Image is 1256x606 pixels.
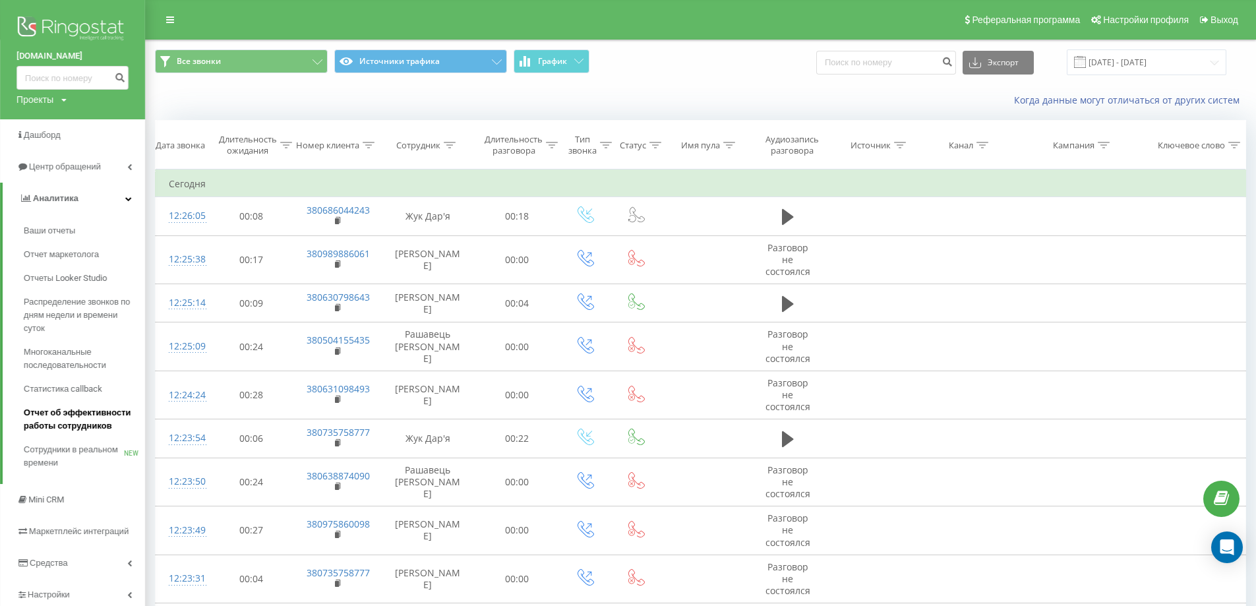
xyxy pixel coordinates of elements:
div: Имя пула [681,140,720,151]
td: 00:00 [475,322,559,371]
td: 00:06 [209,419,293,458]
span: Выход [1211,15,1238,25]
button: Источники трафика [334,49,507,73]
span: Отчет маркетолога [24,248,99,261]
td: [PERSON_NAME] [380,284,475,322]
span: Распределение звонков по дням недели и времени суток [24,295,138,335]
td: Сегодня [156,171,1246,197]
div: 12:23:31 [169,566,196,591]
a: 380504155435 [307,334,370,346]
td: [PERSON_NAME] [380,235,475,284]
div: Источник [851,140,891,151]
a: Многоканальные последовательности [24,340,145,377]
td: 00:00 [475,458,559,506]
span: Настройки профиля [1103,15,1189,25]
a: 380975860098 [307,518,370,530]
div: Длительность разговора [485,134,543,156]
span: Разговор не состоялся [765,512,810,548]
td: 00:18 [475,197,559,235]
td: 00:00 [475,235,559,284]
td: [PERSON_NAME] [380,371,475,419]
a: Отчет маркетолога [24,243,145,266]
div: Длительность ожидания [219,134,277,156]
button: График [514,49,589,73]
a: 380638874090 [307,470,370,482]
div: Проекты [16,93,53,106]
img: Ringostat logo [16,13,129,46]
a: Аналитика [3,183,145,214]
td: 00:04 [475,284,559,322]
td: 00:24 [209,322,293,371]
span: Сотрудники в реальном времени [24,443,124,470]
a: 380686044243 [307,204,370,216]
input: Поиск по номеру [816,51,956,75]
td: 00:00 [475,371,559,419]
div: 12:25:38 [169,247,196,272]
a: [DOMAIN_NAME] [16,49,129,63]
span: Разговор не состоялся [765,328,810,364]
div: Статус [620,140,646,151]
span: Настройки [28,590,70,599]
td: 00:27 [209,506,293,555]
a: 380735758777 [307,426,370,439]
span: Разговор не состоялся [765,241,810,278]
div: 12:23:49 [169,518,196,543]
td: 00:24 [209,458,293,506]
button: Все звонки [155,49,328,73]
span: Ваши отчеты [24,224,75,237]
td: 00:09 [209,284,293,322]
div: 12:25:14 [169,290,196,316]
td: 00:28 [209,371,293,419]
a: 380735758777 [307,566,370,579]
div: Ключевое слово [1158,140,1225,151]
span: График [538,57,567,66]
div: 12:26:05 [169,203,196,229]
td: [PERSON_NAME] [380,506,475,555]
td: 00:00 [475,506,559,555]
td: [PERSON_NAME] [380,555,475,603]
a: 380631098493 [307,382,370,395]
td: 00:17 [209,235,293,284]
a: Когда данные могут отличаться от других систем [1014,94,1246,106]
div: 12:23:50 [169,469,196,495]
a: Отчет об эффективности работы сотрудников [24,401,145,438]
td: Жук Дар'я [380,197,475,235]
a: Распределение звонков по дням недели и времени суток [24,290,145,340]
td: 00:00 [475,555,559,603]
div: Дата звонка [156,140,205,151]
span: Разговор не состоялся [765,377,810,413]
span: Средства [30,558,68,568]
span: Статистика callback [24,382,102,396]
input: Поиск по номеру [16,66,129,90]
td: 00:22 [475,419,559,458]
div: Тип звонка [568,134,597,156]
div: 12:23:54 [169,425,196,451]
div: Аудиозапись разговора [760,134,825,156]
button: Экспорт [963,51,1034,75]
a: 380989886061 [307,247,370,260]
a: Отчеты Looker Studio [24,266,145,290]
span: Отчеты Looker Studio [24,272,107,285]
a: 380630798643 [307,291,370,303]
span: Дашборд [24,130,61,140]
div: Кампания [1053,140,1094,151]
a: Статистика callback [24,377,145,401]
td: 00:08 [209,197,293,235]
span: Многоканальные последовательности [24,346,138,372]
td: Рашавець [PERSON_NAME] [380,322,475,371]
span: Отчет об эффективности работы сотрудников [24,406,138,433]
div: 12:25:09 [169,334,196,359]
div: Номер клиента [296,140,359,151]
span: Центр обращений [29,162,101,171]
span: Все звонки [177,56,221,67]
a: Ваши отчеты [24,219,145,243]
td: Рашавець [PERSON_NAME] [380,458,475,506]
a: Сотрудники в реальном времениNEW [24,438,145,475]
span: Маркетплейс интеграций [29,526,129,536]
span: Реферальная программа [972,15,1080,25]
span: Аналитика [33,193,78,203]
div: Open Intercom Messenger [1211,531,1243,563]
td: 00:04 [209,555,293,603]
span: Mini CRM [28,495,64,504]
div: Канал [949,140,973,151]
